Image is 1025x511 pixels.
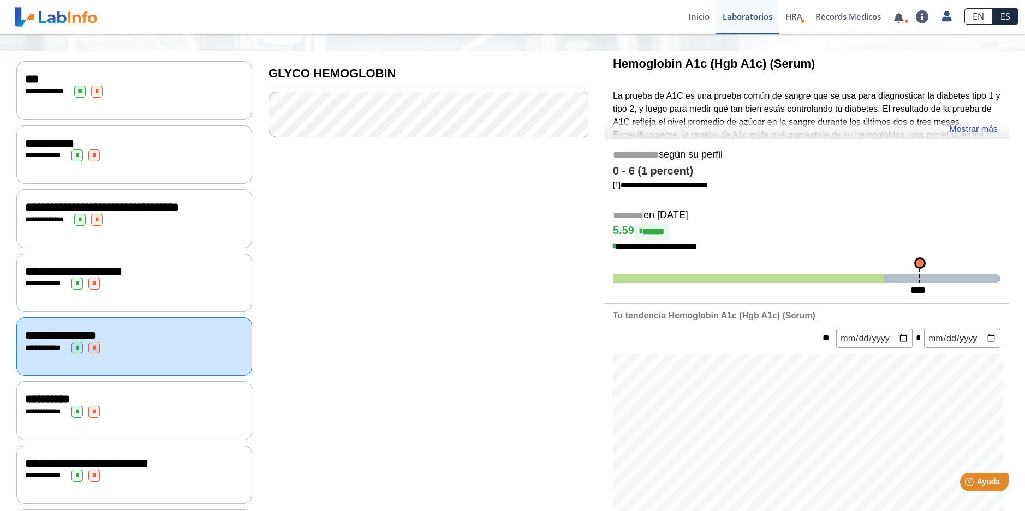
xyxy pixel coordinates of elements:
[613,149,1000,161] h5: según su perfil
[269,67,396,80] b: GLYCO HEMOGLOBIN
[785,11,802,22] span: HRA
[613,165,1000,178] h4: 0 - 6 (1 percent)
[836,329,913,348] input: mm/dd/yyyy
[613,181,708,189] a: [1]
[613,311,815,320] b: Tu tendencia Hemoglobin A1c (Hgb A1c) (Serum)
[928,468,1013,499] iframe: Help widget launcher
[992,8,1018,25] a: ES
[949,123,998,136] a: Mostrar más
[613,57,815,70] b: Hemoglobin A1c (Hgb A1c) (Serum)
[964,8,992,25] a: EN
[924,329,1000,348] input: mm/dd/yyyy
[613,209,1000,222] h5: en [DATE]
[613,224,1000,240] h4: 5.59
[613,89,1000,181] p: La prueba de A1C es una prueba común de sangre que se usa para diagnosticar la diabetes tipo 1 y ...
